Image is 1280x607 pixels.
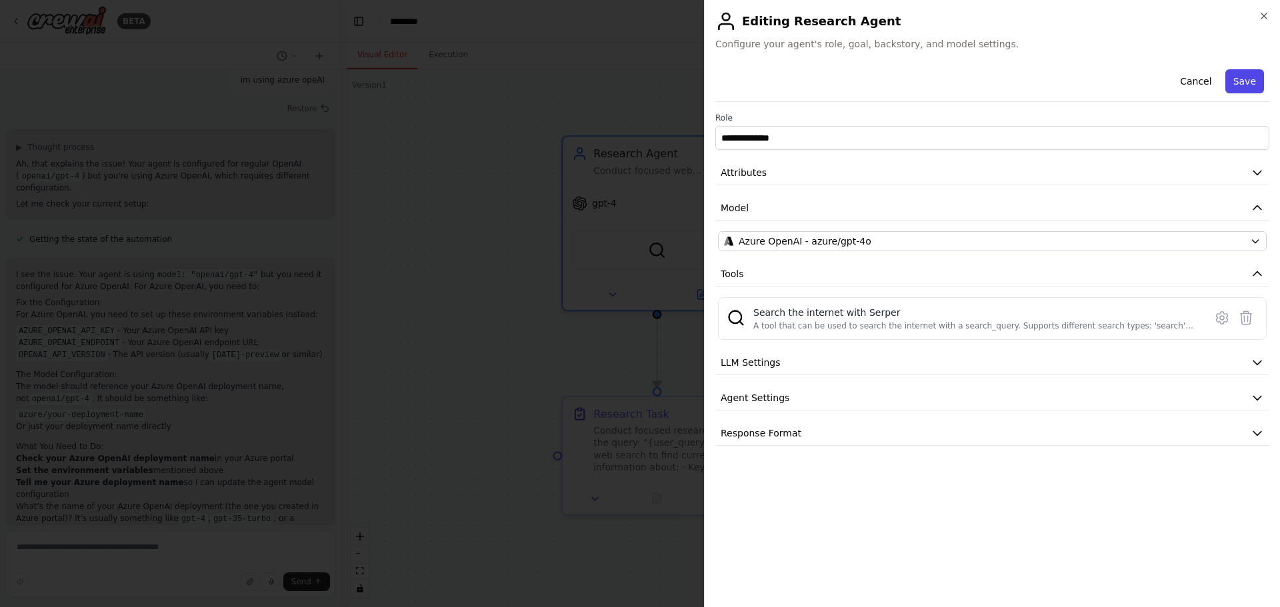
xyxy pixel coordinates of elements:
[715,113,1269,123] label: Role
[1210,306,1234,330] button: Configure tool
[1225,69,1264,93] button: Save
[715,421,1269,446] button: Response Format
[715,161,1269,185] button: Attributes
[721,426,801,440] span: Response Format
[727,308,745,327] img: SerperDevTool
[715,262,1269,287] button: Tools
[753,320,1197,331] div: A tool that can be used to search the internet with a search_query. Supports different search typ...
[721,356,781,369] span: LLM Settings
[715,11,1269,32] h2: Editing Research Agent
[721,267,744,281] span: Tools
[715,386,1269,410] button: Agent Settings
[721,201,749,215] span: Model
[1172,69,1219,93] button: Cancel
[718,231,1267,251] button: Azure OpenAI - azure/gpt-4o
[715,37,1269,51] span: Configure your agent's role, goal, backstory, and model settings.
[753,306,1197,319] div: Search the internet with Serper
[1234,306,1258,330] button: Delete tool
[715,196,1269,221] button: Model
[721,166,767,179] span: Attributes
[739,235,871,248] span: Azure OpenAI - azure/gpt-4o
[721,391,789,404] span: Agent Settings
[715,350,1269,375] button: LLM Settings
